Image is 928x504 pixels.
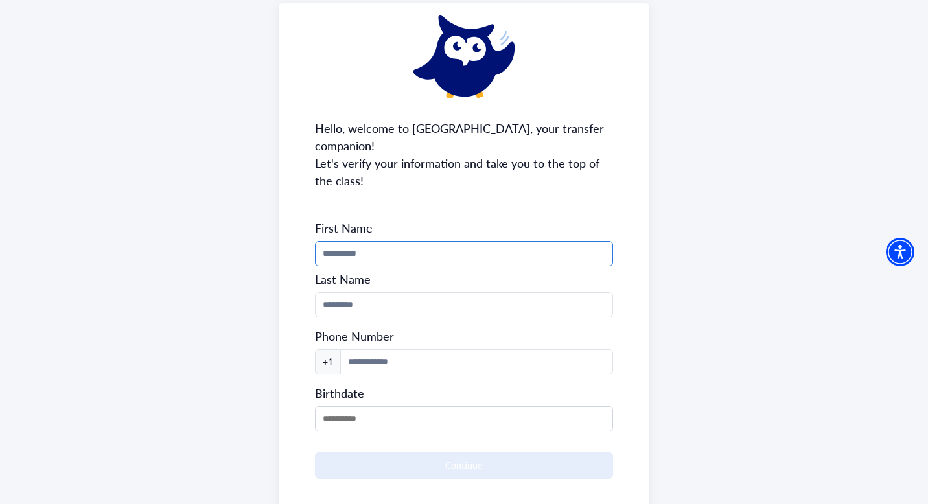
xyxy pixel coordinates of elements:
span: Last Name [315,271,614,287]
input: Phone Number [315,241,614,266]
label: Phone Number [315,328,394,344]
img: eddy-waving [413,15,515,98]
input: MM/DD/YYYY [315,406,614,431]
input: Phone Number [315,292,614,317]
span: Birthdate [315,385,364,401]
span: Hello, welcome to [GEOGRAPHIC_DATA], your transfer companion! Let's verify your information and t... [315,119,614,189]
span: First Name [315,220,614,236]
div: Accessibility Menu [886,238,914,266]
span: +1 [315,349,341,374]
